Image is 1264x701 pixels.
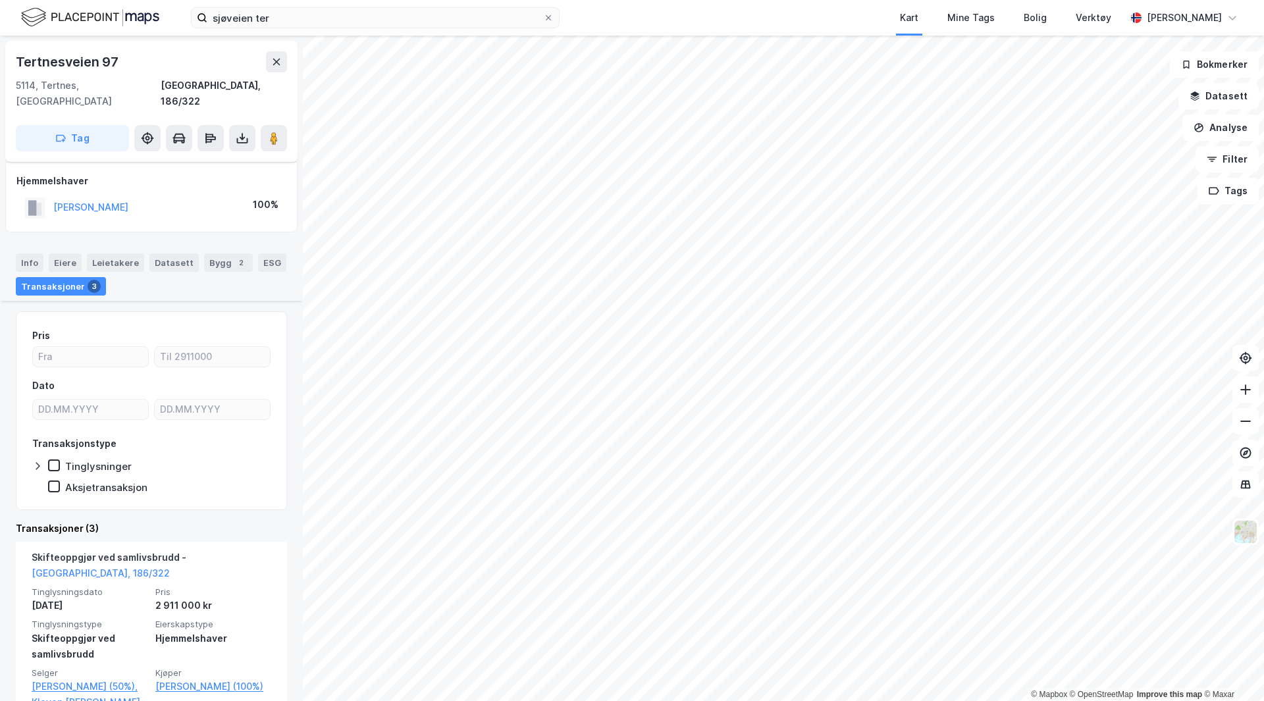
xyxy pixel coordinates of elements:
[32,631,147,662] div: Skifteoppgjør ved samlivsbrudd
[155,400,270,419] input: DD.MM.YYYY
[32,550,271,586] div: Skifteoppgjør ved samlivsbrudd -
[1076,10,1111,26] div: Verktøy
[32,328,50,344] div: Pris
[32,567,170,579] a: [GEOGRAPHIC_DATA], 186/322
[1170,51,1259,78] button: Bokmerker
[149,253,199,272] div: Datasett
[1196,146,1259,172] button: Filter
[1070,690,1134,699] a: OpenStreetMap
[1198,178,1259,204] button: Tags
[33,400,148,419] input: DD.MM.YYYY
[32,378,55,394] div: Dato
[155,631,271,646] div: Hjemmelshaver
[1182,115,1259,141] button: Analyse
[33,347,148,367] input: Fra
[1233,519,1258,544] img: Z
[155,667,271,679] span: Kjøper
[1198,638,1264,701] div: Kontrollprogram for chat
[32,679,147,694] a: [PERSON_NAME] (50%),
[16,51,121,72] div: Tertnesveien 97
[65,481,147,494] div: Aksjetransaksjon
[16,125,129,151] button: Tag
[155,598,271,613] div: 2 911 000 kr
[1031,690,1067,699] a: Mapbox
[155,586,271,598] span: Pris
[1178,83,1259,109] button: Datasett
[1024,10,1047,26] div: Bolig
[87,253,144,272] div: Leietakere
[155,679,271,694] a: [PERSON_NAME] (100%)
[16,277,106,296] div: Transaksjoner
[32,586,147,598] span: Tinglysningsdato
[900,10,918,26] div: Kart
[947,10,995,26] div: Mine Tags
[21,6,159,29] img: logo.f888ab2527a4732fd821a326f86c7f29.svg
[1147,10,1222,26] div: [PERSON_NAME]
[65,460,132,473] div: Tinglysninger
[32,436,117,452] div: Transaksjonstype
[32,619,147,630] span: Tinglysningstype
[32,598,147,613] div: [DATE]
[155,619,271,630] span: Eierskapstype
[16,253,43,272] div: Info
[16,173,286,189] div: Hjemmelshaver
[155,347,270,367] input: Til 2911000
[204,253,253,272] div: Bygg
[1137,690,1202,699] a: Improve this map
[88,280,101,293] div: 3
[16,521,287,536] div: Transaksjoner (3)
[258,253,286,272] div: ESG
[253,197,278,213] div: 100%
[49,253,82,272] div: Eiere
[234,256,248,269] div: 2
[32,667,147,679] span: Selger
[207,8,543,28] input: Søk på adresse, matrikkel, gårdeiere, leietakere eller personer
[161,78,287,109] div: [GEOGRAPHIC_DATA], 186/322
[16,78,161,109] div: 5114, Tertnes, [GEOGRAPHIC_DATA]
[1198,638,1264,701] iframe: Chat Widget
